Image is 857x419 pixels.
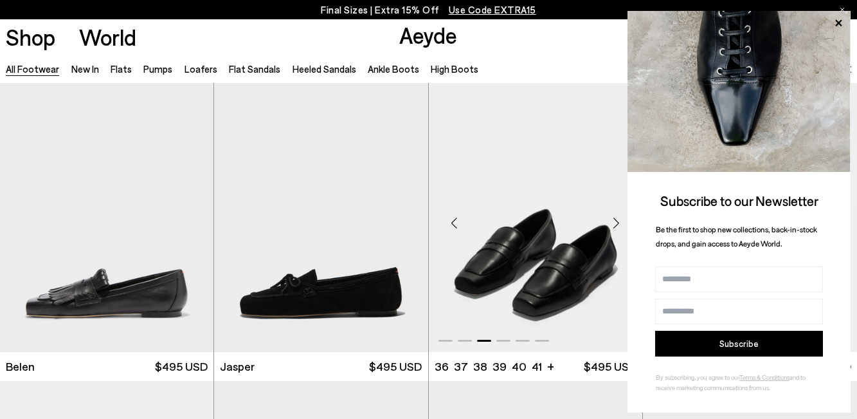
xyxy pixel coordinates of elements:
div: 3 / 6 [429,83,642,352]
a: High Boots [431,63,478,75]
button: Subscribe [655,331,823,357]
span: Subscribe to our Newsletter [660,192,818,209]
a: 36 37 38 39 40 41 + $495 USD [429,352,642,381]
a: Flats [111,63,132,75]
li: 40 [512,358,527,375]
li: 37 [454,358,468,375]
img: Jasper Moccasin Loafers [214,83,428,352]
li: 39 [492,358,507,375]
p: Final Sizes | Extra 15% Off [321,2,536,18]
a: Shop [6,26,55,48]
a: Next slide Previous slide [429,83,642,352]
img: Lana Moccasin Loafers [429,83,642,352]
a: Terms & Conditions [739,373,789,381]
span: $495 USD [584,358,636,375]
li: 38 [473,358,487,375]
a: World [79,26,136,48]
a: Aeyde [399,21,457,48]
a: Jasper $495 USD [214,352,428,381]
span: $495 USD [155,358,208,375]
ul: variant [435,358,538,375]
a: All Footwear [6,63,59,75]
a: New In [71,63,99,75]
li: 41 [532,358,542,375]
a: Heeled Sandals [293,63,356,75]
a: Pumps [143,63,172,75]
a: Loafers [185,63,217,75]
img: ca3f721fb6ff708a270709c41d776025.jpg [627,11,851,172]
div: Next slide [597,203,636,242]
span: $495 USD [369,358,422,375]
a: Flat Sandals [229,63,280,75]
span: Belen [6,358,35,375]
span: Navigate to /collections/ss25-final-sizes [449,4,536,15]
li: 36 [435,358,449,375]
li: + [547,357,554,375]
span: Be the first to shop new collections, back-in-stock drops, and gain access to Aeyde World. [656,225,817,248]
a: Ankle Boots [368,63,419,75]
div: Previous slide [435,203,474,242]
span: By subscribing, you agree to our [656,373,739,381]
span: Jasper [220,358,255,375]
